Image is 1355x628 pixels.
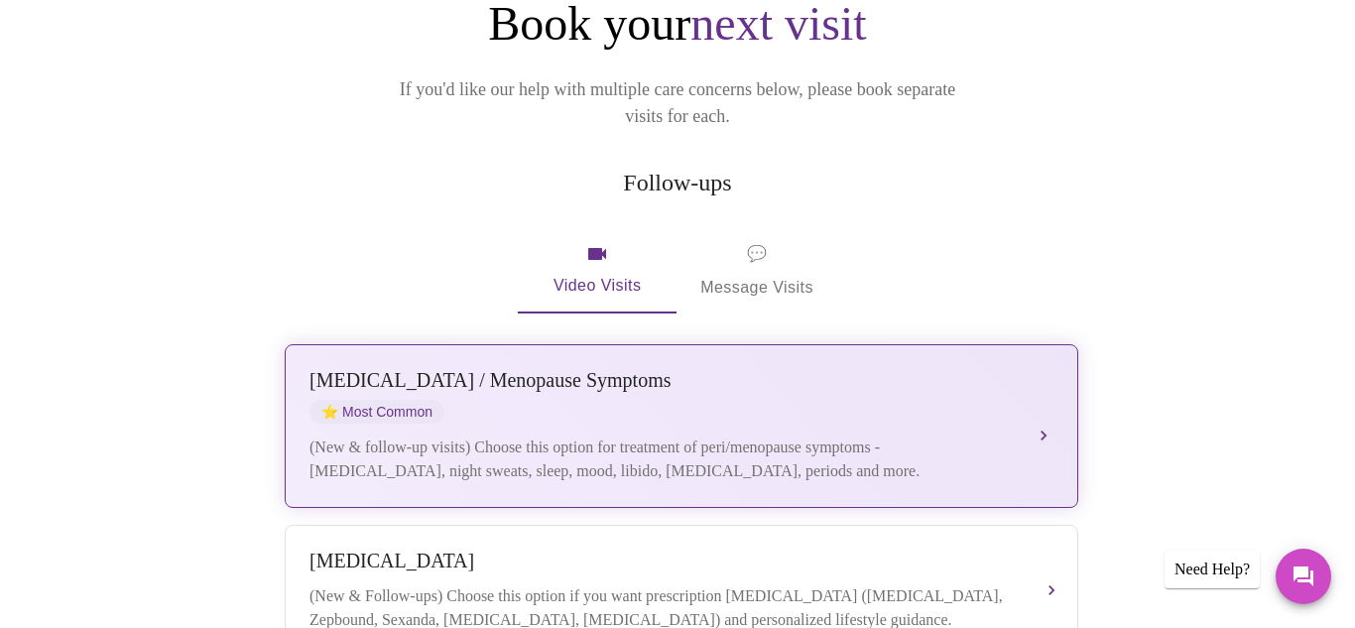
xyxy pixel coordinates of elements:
[542,242,653,300] span: Video Visits
[372,76,983,130] p: If you'd like our help with multiple care concerns below, please book separate visits for each.
[309,400,444,424] span: Most Common
[747,240,767,268] span: message
[700,240,813,302] span: Message Visits
[309,436,1014,483] div: (New & follow-up visits) Choose this option for treatment of peri/menopause symptoms - [MEDICAL_D...
[281,170,1074,196] h2: Follow-ups
[321,404,338,420] span: star
[309,369,1014,392] div: [MEDICAL_DATA] / Menopause Symptoms
[1276,549,1331,604] button: Messages
[1165,551,1260,588] div: Need Help?
[309,550,1014,572] div: [MEDICAL_DATA]
[285,344,1078,508] button: [MEDICAL_DATA] / Menopause SymptomsstarMost Common(New & follow-up visits) Choose this option for...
